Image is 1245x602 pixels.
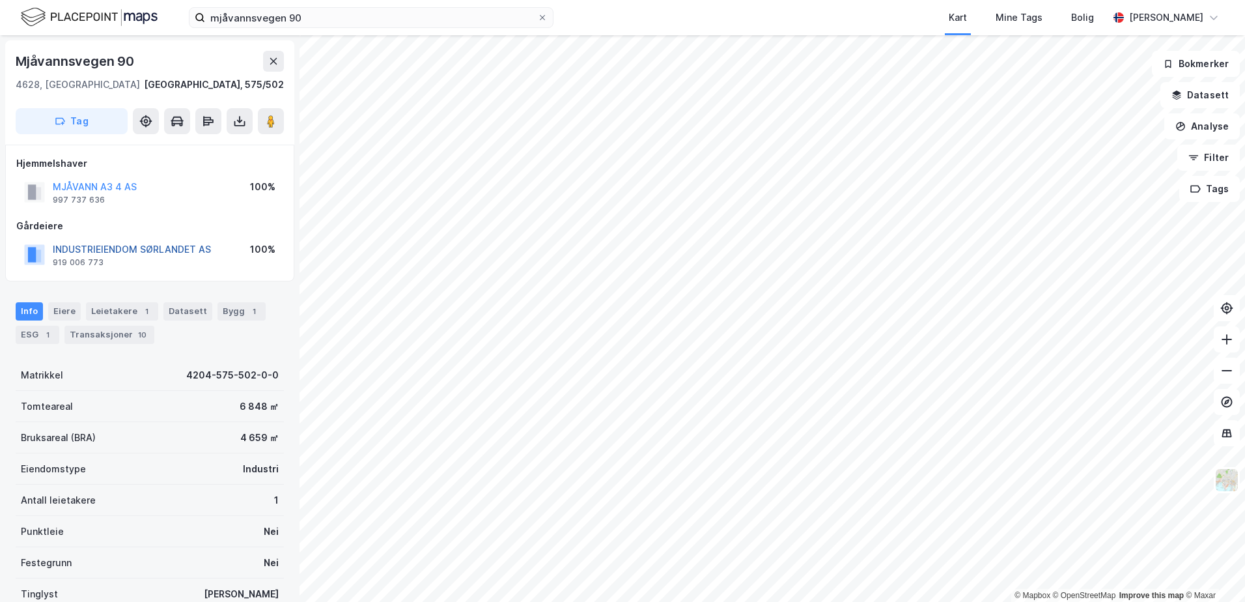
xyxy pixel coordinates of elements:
[1179,176,1240,202] button: Tags
[1053,591,1116,600] a: OpenStreetMap
[1152,51,1240,77] button: Bokmerker
[250,242,275,257] div: 100%
[1119,591,1184,600] a: Improve this map
[21,586,58,602] div: Tinglyst
[240,430,279,446] div: 4 659 ㎡
[86,302,158,321] div: Leietakere
[144,77,284,93] div: [GEOGRAPHIC_DATA], 575/502
[996,10,1042,25] div: Mine Tags
[64,326,154,344] div: Transaksjoner
[163,302,212,321] div: Datasett
[247,305,260,318] div: 1
[16,156,283,171] div: Hjemmelshaver
[16,51,137,72] div: Mjåvannsvegen 90
[243,461,279,477] div: Industri
[205,8,537,27] input: Søk på adresse, matrikkel, gårdeiere, leietakere eller personer
[21,461,86,477] div: Eiendomstype
[1214,468,1239,493] img: Z
[250,179,275,195] div: 100%
[186,367,279,383] div: 4204-575-502-0-0
[53,195,105,205] div: 997 737 636
[140,305,153,318] div: 1
[1071,10,1094,25] div: Bolig
[21,430,96,446] div: Bruksareal (BRA)
[264,555,279,571] div: Nei
[949,10,967,25] div: Kart
[16,326,59,344] div: ESG
[204,586,279,602] div: [PERSON_NAME]
[1129,10,1203,25] div: [PERSON_NAME]
[1160,82,1240,108] button: Datasett
[41,328,54,341] div: 1
[274,493,279,508] div: 1
[16,302,43,321] div: Info
[21,399,73,414] div: Tomteareal
[264,524,279,539] div: Nei
[1180,539,1245,602] iframe: Chat Widget
[21,524,64,539] div: Punktleie
[21,367,63,383] div: Matrikkel
[1177,145,1240,171] button: Filter
[1164,113,1240,139] button: Analyse
[217,302,266,321] div: Bygg
[21,555,72,571] div: Festegrunn
[135,328,149,341] div: 10
[1014,591,1050,600] a: Mapbox
[16,218,283,234] div: Gårdeiere
[21,6,158,29] img: logo.f888ab2527a4732fd821a326f86c7f29.svg
[48,302,81,321] div: Eiere
[16,108,128,134] button: Tag
[240,399,279,414] div: 6 848 ㎡
[21,493,96,508] div: Antall leietakere
[53,257,104,268] div: 919 006 773
[16,77,140,93] div: 4628, [GEOGRAPHIC_DATA]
